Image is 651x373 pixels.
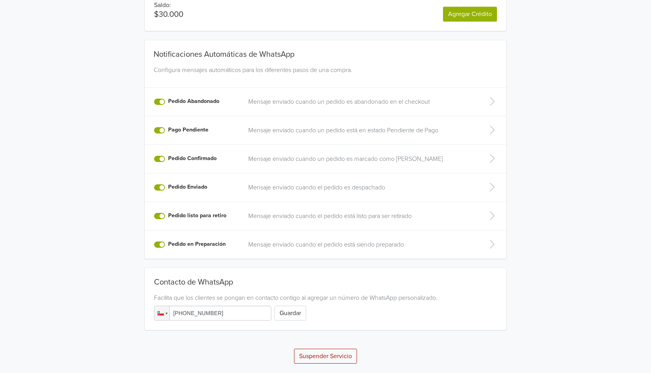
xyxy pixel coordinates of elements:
a: Mensaje enviado cuando el pedido está siendo preparado [248,240,473,249]
label: Pedido Enviado [168,183,207,191]
a: Mensaje enviado cuando el pedido es despachado [248,183,473,192]
label: Pedido Confirmado [168,154,217,163]
p: $30.000 [154,10,183,19]
input: 1 (702) 123-4567 [154,306,271,321]
a: Agregar Crédito [443,7,497,22]
div: Facilita que los clientes se pongan en contacto contigo al agregar un número de WhatsApp personal... [154,293,497,303]
div: Configura mensajes automáticos para los diferentes pasos de una compra. [151,65,500,84]
label: Pedido en Preparación [168,240,226,249]
label: Pedido listo para retiro [168,211,226,220]
a: Mensaje enviado cuando un pedido es abandonado en el checkout [248,97,473,106]
label: Pago Pendiente [168,126,208,134]
label: Pedido Abandonado [168,97,219,106]
a: Mensaje enviado cuando un pedido es marcado como [PERSON_NAME] [248,154,473,164]
a: Mensaje enviado cuando el pedido está listo para ser retirado [248,211,473,221]
button: Suspender Servicio [294,349,357,364]
div: Chile: + 56 [154,306,169,320]
div: Contacto de WhatsApp [154,277,497,290]
div: Notificaciones Automáticas de WhatsApp [151,40,500,62]
button: Guardar [274,306,306,321]
p: Saldo: [154,0,183,10]
a: Mensaje enviado cuando un pedido está en estado Pendiente de Pago [248,126,473,135]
